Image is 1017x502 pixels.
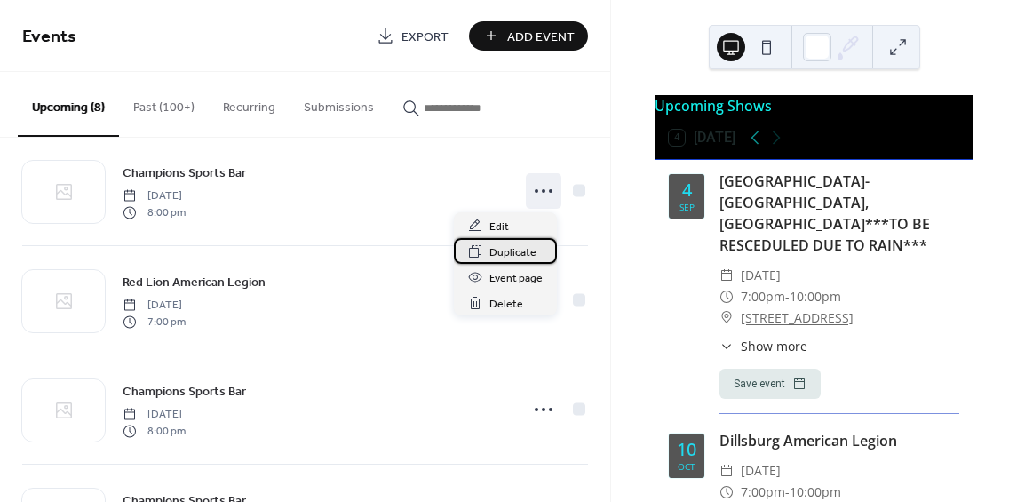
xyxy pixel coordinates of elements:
div: ​ [719,307,734,329]
div: [GEOGRAPHIC_DATA]-[GEOGRAPHIC_DATA], [GEOGRAPHIC_DATA]***TO BE RESCEDULED DUE TO RAIN*** [719,171,959,256]
span: Event page [489,269,543,288]
span: Champions Sports Bar [123,383,246,402]
div: 4 [682,181,692,199]
button: ​Show more [719,337,807,355]
button: Save event [719,369,821,399]
div: Oct [678,462,695,471]
span: Duplicate [489,243,536,262]
span: [DATE] [741,265,781,286]
div: ​ [719,286,734,307]
div: Dillsburg American Legion [719,430,959,451]
span: 10:00pm [790,286,841,307]
button: Add Event [469,21,588,51]
span: Champions Sports Bar [123,164,246,183]
a: Export [363,21,462,51]
span: [DATE] [123,298,186,314]
a: Red Lion American Legion [123,272,266,292]
div: ​ [719,337,734,355]
span: 7:00pm [741,286,785,307]
span: Edit [489,218,509,236]
span: Delete [489,295,523,314]
a: Champions Sports Bar [123,381,246,402]
button: Upcoming (8) [18,72,119,137]
span: [DATE] [123,407,186,423]
a: Champions Sports Bar [123,163,246,183]
span: 8:00 pm [123,423,186,439]
span: Add Event [507,28,575,46]
span: Show more [741,337,807,355]
a: [STREET_ADDRESS] [741,307,854,329]
div: ​ [719,265,734,286]
span: Events [22,20,76,54]
span: Export [401,28,449,46]
span: 7:00 pm [123,314,186,330]
span: 8:00 pm [123,204,186,220]
div: Sep [679,203,695,211]
span: [DATE] [123,188,186,204]
button: Past (100+) [119,72,209,135]
span: Red Lion American Legion [123,274,266,292]
button: Submissions [290,72,388,135]
div: 10 [677,441,696,458]
button: Recurring [209,72,290,135]
span: [DATE] [741,460,781,482]
span: - [785,286,790,307]
div: Upcoming Shows [655,95,973,116]
div: ​ [719,460,734,482]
